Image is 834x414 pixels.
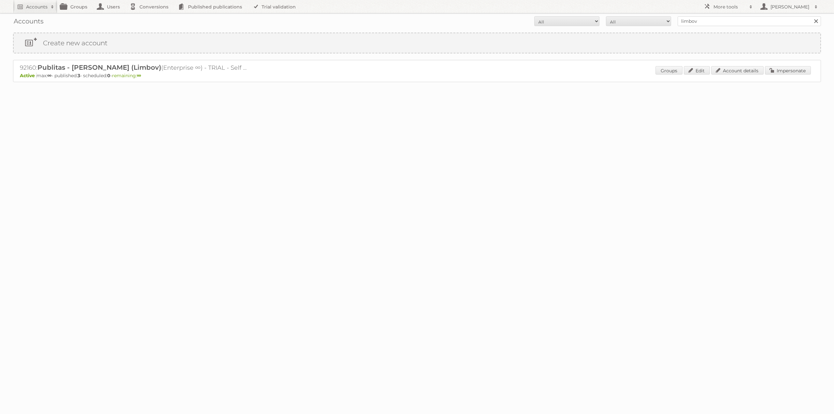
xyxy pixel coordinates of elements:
[107,73,110,79] strong: 0
[20,73,814,79] p: max: - published: - scheduled: -
[26,4,48,10] h2: Accounts
[765,66,811,75] a: Impersonate
[14,33,820,53] a: Create new account
[20,64,248,72] h2: 92160: (Enterprise ∞) - TRIAL - Self Service
[78,73,80,79] strong: 3
[684,66,710,75] a: Edit
[112,73,141,79] span: remaining:
[713,4,746,10] h2: More tools
[37,64,161,71] span: Publitas - [PERSON_NAME] (Limbov)
[655,66,683,75] a: Groups
[711,66,764,75] a: Account details
[47,73,51,79] strong: ∞
[137,73,141,79] strong: ∞
[769,4,811,10] h2: [PERSON_NAME]
[20,73,36,79] span: Active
